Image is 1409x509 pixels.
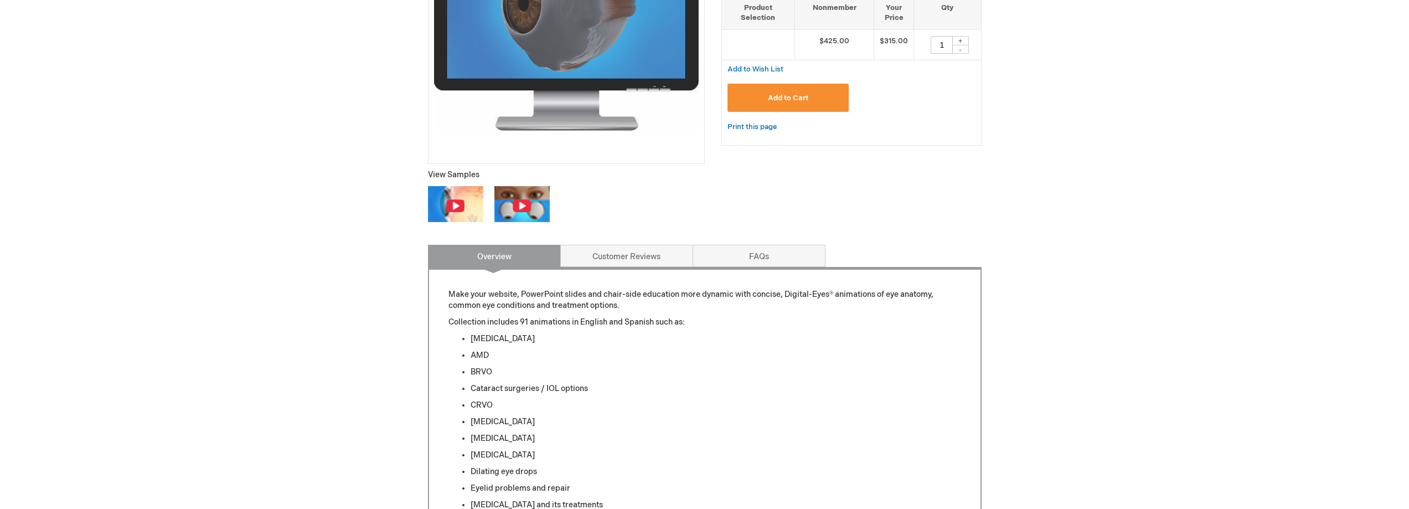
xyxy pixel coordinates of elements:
[428,186,483,222] img: Click to view
[448,289,961,311] p: Make your website, PowerPoint slides and chair-side education more dynamic with concise, Digital-...
[794,29,874,60] td: $425.00
[471,350,961,361] li: AMD
[428,169,705,181] p: View Samples
[768,94,808,102] span: Add to Cart
[727,65,783,74] span: Add to Wish List
[693,245,825,267] a: FAQs
[428,245,561,267] a: Overview
[471,367,961,378] li: BRVO
[931,36,953,54] input: Qty
[494,186,550,222] img: Click to view
[952,36,969,45] div: +
[471,483,961,494] li: Eyelid problems and repair
[471,417,961,428] li: [MEDICAL_DATA]
[727,64,783,74] a: Add to Wish List
[446,199,465,213] img: iocn_play.png
[727,84,849,112] button: Add to Cart
[560,245,693,267] a: Customer Reviews
[471,450,961,461] li: [MEDICAL_DATA]
[512,199,531,213] img: iocn_play.png
[471,433,961,444] li: [MEDICAL_DATA]
[727,120,777,134] a: Print this page
[471,383,961,394] li: Cataract surgeries / IOL options
[952,45,969,54] div: -
[448,317,961,328] p: Collection includes 91 animations in English and Spanish such as:
[471,400,961,411] li: CRVO
[471,466,961,477] li: Dilating eye drops
[874,29,914,60] td: $315.00
[471,333,961,345] li: [MEDICAL_DATA]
